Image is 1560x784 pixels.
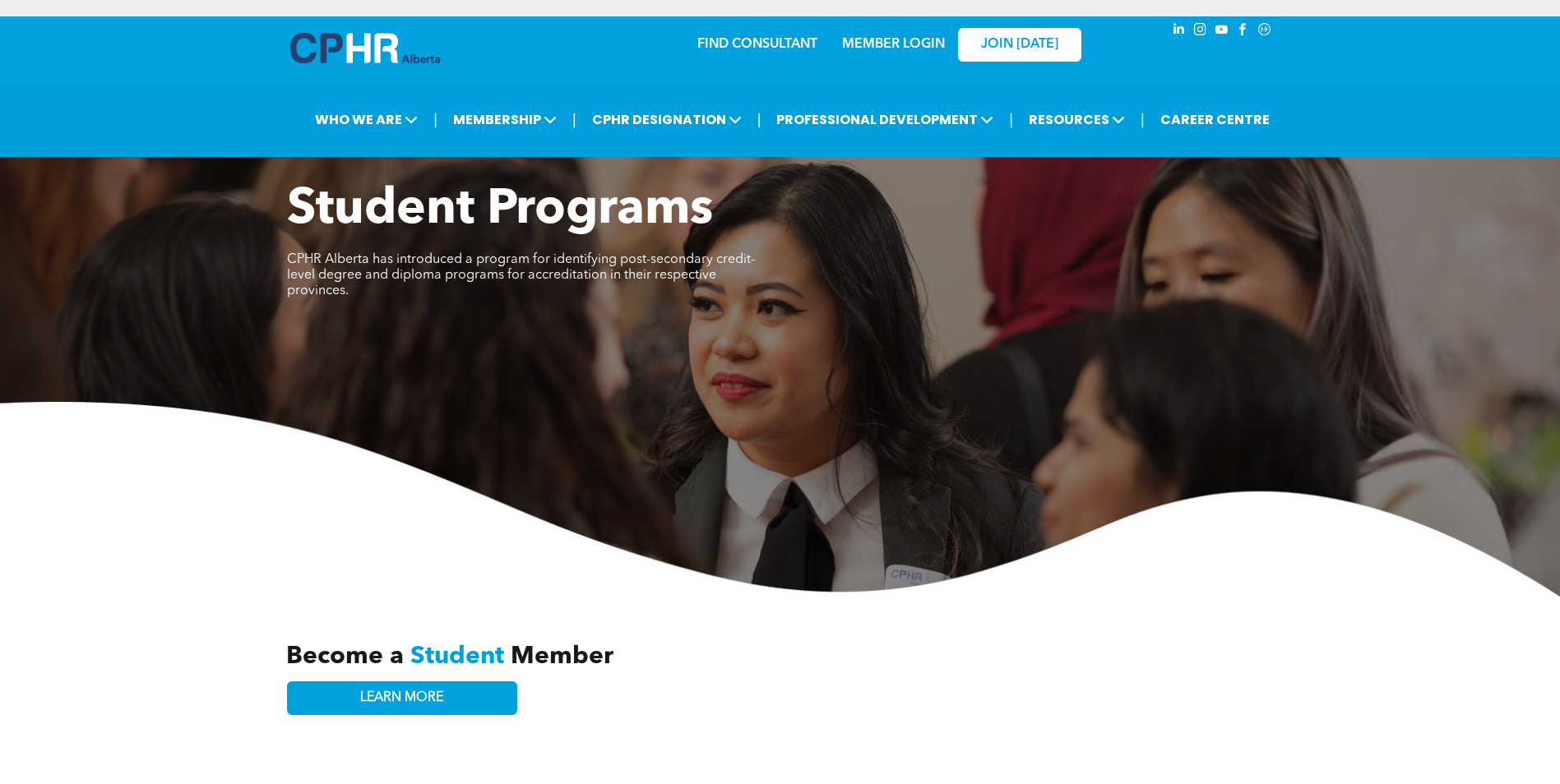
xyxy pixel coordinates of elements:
li: | [1141,103,1145,136]
span: WHO WE ARE [310,104,423,135]
span: MEMBERSHIP [448,104,562,135]
a: MEMBER LOGIN [842,38,945,51]
a: CAREER CENTRE [1155,104,1275,135]
a: LEARN MORE [287,681,517,715]
a: facebook [1234,21,1252,43]
a: youtube [1213,21,1231,43]
span: JOIN [DATE] [981,37,1058,53]
li: | [433,103,437,136]
span: CPHR DESIGNATION [587,104,747,135]
span: RESOURCES [1024,104,1130,135]
a: instagram [1192,21,1210,43]
span: Member [511,644,613,669]
a: Social network [1256,21,1274,43]
li: | [572,103,576,136]
a: linkedin [1170,21,1188,43]
span: Student Programs [287,186,713,235]
img: A blue and white logo for cp alberta [290,33,440,63]
li: | [1009,103,1013,136]
span: LEARN MORE [360,690,443,706]
a: JOIN [DATE] [958,28,1081,62]
span: Become a [286,644,404,669]
span: PROFESSIONAL DEVELOPMENT [771,104,998,135]
span: Student [410,644,504,669]
a: FIND CONSULTANT [697,38,817,51]
li: | [757,103,761,136]
span: CPHR Alberta has introduced a program for identifying post-secondary credit-level degree and dipl... [287,253,755,297]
